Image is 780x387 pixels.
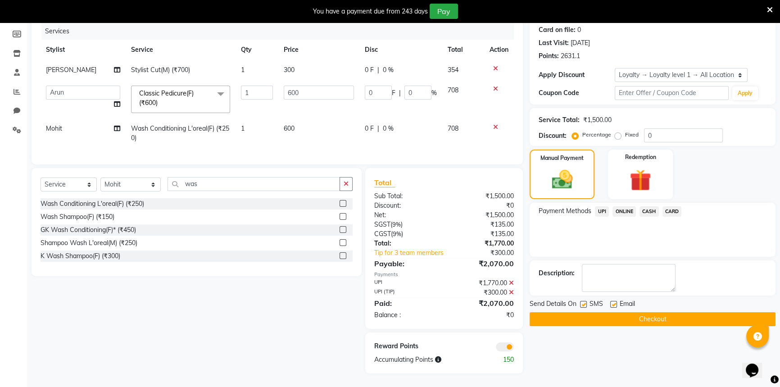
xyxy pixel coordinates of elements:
th: Price [278,40,359,60]
div: 2631.1 [561,51,580,61]
div: Accumulating Points [367,355,483,364]
span: UPI [595,206,609,217]
span: 0 % [383,124,394,133]
span: 0 F [365,124,374,133]
span: CASH [639,206,659,217]
div: Shampoo Wash L'oreal(M) (₹250) [41,238,137,248]
span: Classic Pedicure(F) (₹600) [139,89,194,107]
div: ₹1,770.00 [444,278,521,288]
span: CGST [374,230,391,238]
th: Disc [359,40,442,60]
div: Service Total: [539,115,580,125]
span: ONLINE [612,206,636,217]
div: Payments [374,271,514,278]
div: Coupon Code [539,88,615,98]
button: Apply [732,87,758,100]
div: Net: [367,210,444,220]
span: F [392,88,395,98]
a: x [158,99,162,107]
div: ₹1,500.00 [583,115,612,125]
div: Paid: [367,298,444,309]
span: 354 [448,66,458,74]
iframe: chat widget [742,351,771,378]
label: Percentage [582,131,611,139]
div: [DATE] [571,38,590,48]
span: 708 [448,124,458,132]
span: | [377,124,379,133]
label: Fixed [625,131,639,139]
span: Email [620,299,635,310]
span: Stylist Cut(M) (₹700) [131,66,190,74]
button: Checkout [530,312,775,326]
div: ₹2,070.00 [444,298,521,309]
div: Card on file: [539,25,576,35]
input: Search or Scan [168,177,340,191]
span: 9% [393,230,401,237]
div: UPI (TIP) [367,288,444,297]
input: Enter Offer / Coupon Code [615,86,729,100]
div: ( ) [367,220,444,229]
span: Send Details On [530,299,576,310]
div: ₹2,070.00 [444,258,521,269]
div: ₹1,500.00 [444,210,521,220]
span: 1 [241,66,245,74]
div: Wash Conditioning L'oreal(F) (₹250) [41,199,144,209]
img: _gift.svg [623,167,658,194]
span: Payment Methods [539,206,591,216]
span: | [377,65,379,75]
div: Payable: [367,258,444,269]
span: 600 [284,124,295,132]
div: ₹300.00 [444,288,521,297]
div: ₹135.00 [444,220,521,229]
div: 150 [482,355,521,364]
span: 708 [448,86,458,94]
span: 0 % [383,65,394,75]
div: Services [41,23,521,40]
span: CARD [662,206,682,217]
span: | [399,88,401,98]
div: Points: [539,51,559,61]
span: % [431,88,437,98]
th: Action [484,40,514,60]
span: 0 F [365,65,374,75]
div: Discount: [539,131,567,141]
div: UPI [367,278,444,288]
div: Balance : [367,310,444,320]
div: K Wash Shampoo(F) (₹300) [41,251,120,261]
div: Discount: [367,201,444,210]
div: You have a payment due from 243 days [313,7,428,16]
span: [PERSON_NAME] [46,66,96,74]
th: Service [126,40,236,60]
span: 9% [392,221,401,228]
button: Pay [430,4,458,19]
label: Manual Payment [540,154,584,162]
div: ( ) [367,229,444,239]
div: ₹135.00 [444,229,521,239]
div: Last Visit: [539,38,569,48]
span: 1 [241,124,245,132]
div: 0 [577,25,581,35]
div: ₹300.00 [457,248,521,258]
th: Stylist [41,40,126,60]
img: _cash.svg [545,168,579,191]
div: ₹1,500.00 [444,191,521,201]
span: Mohit [46,124,62,132]
div: Apply Discount [539,70,615,80]
div: Reward Points [367,341,444,351]
span: SMS [590,299,603,310]
label: Redemption [625,153,656,161]
a: Tip for 3 team members [367,248,457,258]
span: Total [374,178,395,187]
div: ₹1,770.00 [444,239,521,248]
th: Total [442,40,484,60]
span: 300 [284,66,295,74]
div: Description: [539,269,575,278]
div: GK Wash Conditioning(F)* (₹450) [41,225,136,235]
th: Qty [236,40,278,60]
div: Total: [367,239,444,248]
span: SGST [374,220,390,228]
div: Wash Shampoo(F) (₹150) [41,212,114,222]
div: ₹0 [444,310,521,320]
div: ₹0 [444,201,521,210]
div: Sub Total: [367,191,444,201]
